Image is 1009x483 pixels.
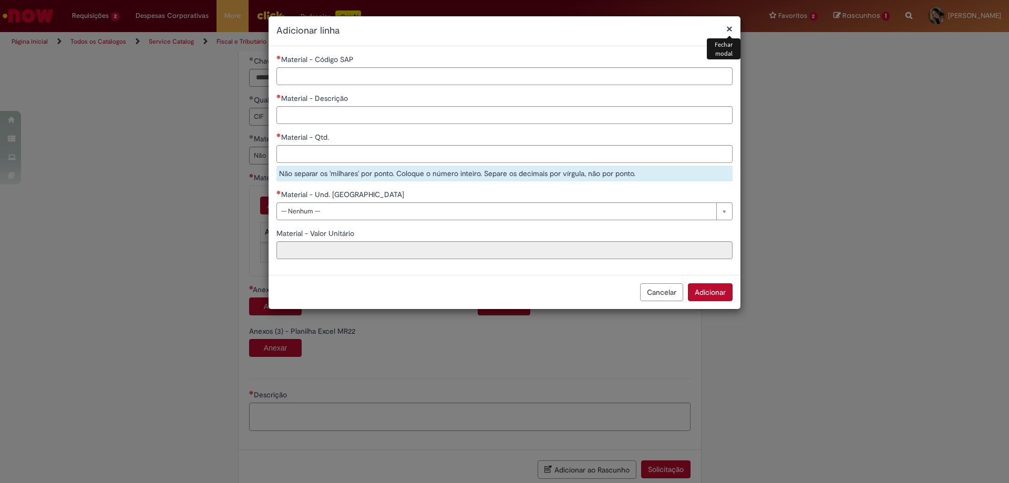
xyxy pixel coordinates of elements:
[276,229,356,238] span: Somente leitura - Material - Valor Unitário
[726,23,733,34] button: Fechar modal
[276,24,733,38] h2: Adicionar linha
[281,94,350,103] span: Material - Descrição
[276,166,733,181] div: Não separar os 'milhares' por ponto. Coloque o número inteiro. Separe os decimais por vírgula, nã...
[281,203,711,220] span: -- Nenhum --
[276,145,733,163] input: Material - Qtd.
[281,132,331,142] span: Material - Qtd.
[276,133,281,137] span: Necessários
[276,67,733,85] input: Material - Código SAP
[276,55,281,59] span: Necessários
[640,283,683,301] button: Cancelar
[688,283,733,301] button: Adicionar
[281,190,406,199] span: Material - Und. [GEOGRAPHIC_DATA]
[707,38,740,59] div: Fechar modal
[276,241,733,259] input: Material - Valor Unitário
[276,190,281,194] span: Necessários
[276,106,733,124] input: Material - Descrição
[276,94,281,98] span: Necessários
[281,55,356,64] span: Material - Código SAP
